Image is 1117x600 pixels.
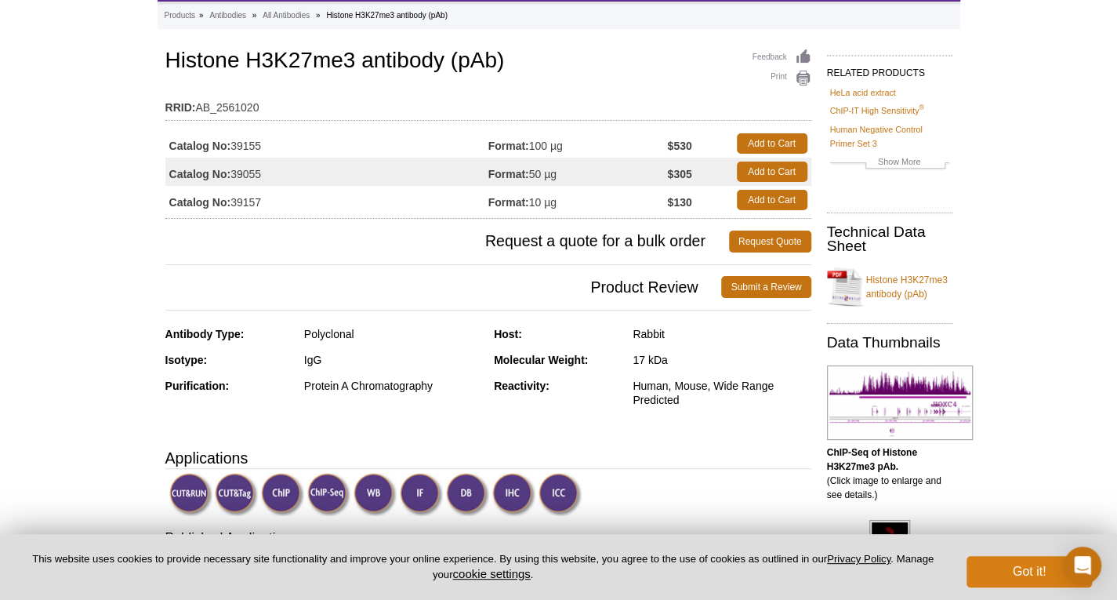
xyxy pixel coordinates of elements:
h2: RELATED PRODUCTS [827,55,952,83]
strong: Catalog No: [169,167,231,181]
strong: Format: [488,195,529,209]
a: Privacy Policy [827,553,890,565]
div: Open Intercom Messenger [1064,547,1101,584]
img: Western Blot Validated [354,473,397,516]
strong: Antibody Type: [165,328,245,340]
button: cookie settings [452,567,530,580]
strong: Catalog No: [169,195,231,209]
strong: Molecular Weight: [494,354,588,366]
a: Add to Cart [737,133,807,154]
strong: $130 [667,195,691,209]
div: Human, Mouse, Wide Range Predicted [633,379,811,407]
img: ChIP-Seq Validated [307,473,350,516]
h3: Applications [165,446,811,470]
img: Immunofluorescence Validated [400,473,443,516]
img: Immunohistochemistry Validated [492,473,535,516]
img: Dot Blot Validated [446,473,489,516]
div: Rabbit [633,327,811,341]
h2: Data Thumbnails [827,336,952,350]
h1: Histone H3K27me3 antibody (pAb) [165,49,811,75]
a: Antibodies [209,9,246,23]
a: Add to Cart [737,162,807,182]
a: Feedback [753,49,811,66]
strong: Host: [494,328,522,340]
span: Request a quote for a bulk order [165,231,729,253]
span: Product Review [165,276,722,298]
a: Submit a Review [721,276,811,298]
sup: ® [919,104,924,112]
a: Human Negative Control Primer Set 3 [830,122,949,151]
td: 50 µg [488,158,668,186]
a: HeLa acid extract [830,85,896,100]
li: » [252,11,257,20]
li: » [199,11,204,20]
td: 39157 [165,186,488,214]
li: Histone H3K27me3 antibody (pAb) [326,11,448,20]
img: Immunocytochemistry Validated [539,473,582,516]
p: This website uses cookies to provide necessary site functionality and improve your online experie... [25,552,941,582]
a: Request Quote [729,231,811,253]
td: 39155 [165,129,488,158]
button: Got it! [966,556,1092,587]
div: 17 kDa [633,353,811,367]
b: ChIP-Seq of Histone H3K27me3 pAb. [827,447,917,472]
h3: Published Applications [165,529,811,551]
strong: Format: [488,139,529,153]
a: Add to Cart [737,190,807,210]
a: Show More [830,155,949,173]
a: All Antibodies [263,9,310,23]
li: » [316,11,321,20]
strong: RRID: [165,100,196,115]
h2: Technical Data Sheet [827,225,952,253]
p: (Click image to enlarge and see details.) [827,445,952,502]
strong: Catalog No: [169,139,231,153]
div: IgG [304,353,482,367]
a: Products [165,9,195,23]
strong: Isotype: [165,354,208,366]
strong: Purification: [165,380,230,392]
a: Print [753,70,811,87]
img: CUT&RUN Validated [169,473,212,516]
a: Histone H3K27me3 antibody (pAb) [827,264,952,311]
div: Protein A Chromatography [304,379,482,393]
td: 100 µg [488,129,668,158]
strong: Reactivity: [494,380,549,392]
strong: $305 [667,167,691,181]
img: CUT&Tag Validated [215,473,258,516]
div: Polyclonal [304,327,482,341]
strong: Format: [488,167,529,181]
img: ChIP Validated [261,473,304,516]
td: AB_2561020 [165,91,811,116]
strong: $530 [667,139,691,153]
a: ChIP-IT High Sensitivity® [830,104,924,118]
img: Histone H3K27me3 antibody (pAb) tested by ChIP-Seq. [827,365,973,440]
td: 39055 [165,158,488,186]
td: 10 µg [488,186,668,214]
